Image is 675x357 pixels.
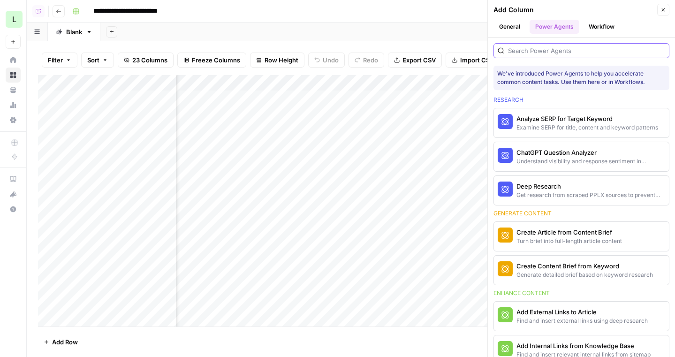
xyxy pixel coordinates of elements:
button: Row Height [250,53,304,68]
div: Create Content Brief from Keyword [516,261,653,271]
button: General [493,20,526,34]
div: Generate content [493,209,669,218]
div: Deep Research [516,182,665,191]
div: Analyze SERP for Target Keyword [516,114,658,123]
div: ChatGPT Question Analyzer [516,148,665,157]
button: Create Content Brief from KeywordGenerate detailed brief based on keyword research [494,256,669,285]
a: Usage [6,98,21,113]
button: Undo [308,53,345,68]
button: Add External Links to ArticleFind and insert external links using deep research [494,302,669,331]
div: Enhance content [493,289,669,297]
span: Sort [87,55,99,65]
div: What's new? [6,187,20,201]
button: Create Article from Content BriefTurn brief into full-length article content [494,222,669,251]
span: Add Row [52,337,78,347]
div: Get research from scraped PPLX sources to prevent source [MEDICAL_DATA] [516,191,665,199]
button: Add Row [38,334,83,349]
div: We've introduced Power Agents to help you accelerate common content tasks. Use them here or in Wo... [497,69,666,86]
input: Search Power Agents [508,46,665,55]
div: Create Article from Content Brief [516,228,622,237]
div: Understand visibility and response sentiment in ChatGPT [516,157,665,166]
span: Export CSV [402,55,436,65]
div: Turn brief into full-length article content [516,237,622,245]
a: Your Data [6,83,21,98]
button: ChatGPT Question AnalyzerUnderstand visibility and response sentiment in ChatGPT [494,142,669,171]
a: Settings [6,113,21,128]
button: Export CSV [388,53,442,68]
a: Blank [48,23,100,41]
button: Power Agents [530,20,579,34]
div: Examine SERP for title, content and keyword patterns [516,123,658,132]
button: What's new? [6,187,21,202]
button: 23 Columns [118,53,174,68]
a: AirOps Academy [6,172,21,187]
button: Analyze SERP for Target KeywordExamine SERP for title, content and keyword patterns [494,108,669,137]
button: Import CSV [446,53,500,68]
div: Blank [66,27,82,37]
button: Filter [42,53,77,68]
div: Find and insert external links using deep research [516,317,648,325]
span: Freeze Columns [192,55,240,65]
span: Undo [323,55,339,65]
div: Add External Links to Article [516,307,648,317]
div: Add Internal Links from Knowledge Base [516,341,651,350]
div: Research [493,96,669,104]
span: Import CSV [460,55,494,65]
button: Redo [349,53,384,68]
button: Help + Support [6,202,21,217]
span: L [12,14,16,25]
button: Deep ResearchGet research from scraped PPLX sources to prevent source [MEDICAL_DATA] [494,176,669,205]
button: Freeze Columns [177,53,246,68]
button: Sort [81,53,114,68]
span: Redo [363,55,378,65]
span: 23 Columns [132,55,167,65]
a: Browse [6,68,21,83]
div: Generate detailed brief based on keyword research [516,271,653,279]
a: Home [6,53,21,68]
button: Workspace: Lily's AirCraft [6,8,21,31]
button: Workflow [583,20,620,34]
span: Filter [48,55,63,65]
span: Row Height [265,55,298,65]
